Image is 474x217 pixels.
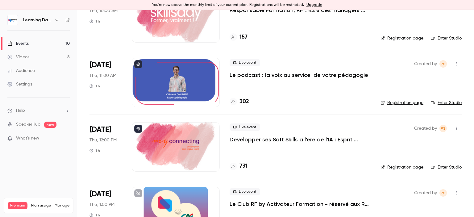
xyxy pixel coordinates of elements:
[7,54,29,60] div: Videos
[32,36,48,40] div: Domaine
[230,200,371,208] a: Le Club RF by Activateur Formation - réservé aux RF - La formation, bien plus qu’un “smile sheet" ?
[441,125,446,132] span: PS
[441,60,446,68] span: PS
[8,15,18,25] img: Learning Days
[439,125,447,132] span: Prad Selvarajah
[10,16,15,21] img: website_grey.svg
[8,202,27,209] span: Premium
[230,33,247,41] a: 157
[70,36,75,41] img: tab_keywords_by_traffic_grey.svg
[89,19,100,24] div: 1 h
[16,16,70,21] div: Domaine: [DOMAIN_NAME]
[414,189,437,197] span: Created by
[380,35,423,41] a: Registration page
[380,164,423,170] a: Registration page
[239,162,247,170] h4: 731
[23,17,52,23] h6: Learning Days
[89,122,122,172] div: Oct 9 Thu, 12:00 PM (Europe/Paris)
[89,125,111,135] span: [DATE]
[441,189,446,197] span: PS
[16,107,25,114] span: Help
[7,40,29,47] div: Events
[431,100,462,106] a: Enter Studio
[439,189,447,197] span: Prad Selvarajah
[62,136,70,141] iframe: Noticeable Trigger
[230,136,371,143] a: Développer ses Soft Skills à l'ère de l'IA : Esprit critique & IA
[89,73,116,79] span: Thu, 11:00 AM
[431,164,462,170] a: Enter Studio
[380,100,423,106] a: Registration page
[10,10,15,15] img: logo_orange.svg
[230,123,260,131] span: Live event
[7,68,35,74] div: Audience
[89,137,117,143] span: Thu, 12:00 PM
[230,71,368,79] a: Le podcast : la voix au service de votre pédagogie
[55,203,69,208] a: Manage
[230,162,247,170] a: 731
[89,202,114,208] span: Thu, 1:00 PM
[89,84,100,89] div: 1 h
[414,60,437,68] span: Created by
[17,10,30,15] div: v 4.0.25
[16,121,40,128] a: SpeakerHub
[89,8,118,14] span: Thu, 10:00 AM
[7,107,70,114] li: help-dropdown-opener
[44,122,56,128] span: new
[25,36,30,41] img: tab_domain_overview_orange.svg
[7,81,32,87] div: Settings
[89,189,111,199] span: [DATE]
[230,188,260,195] span: Live event
[230,59,260,66] span: Live event
[414,125,437,132] span: Created by
[431,35,462,41] a: Enter Studio
[230,98,249,106] a: 302
[89,148,100,153] div: 1 h
[306,2,322,7] a: Upgrade
[77,36,94,40] div: Mots-clés
[89,58,122,107] div: Oct 9 Thu, 11:00 AM (Europe/Paris)
[230,6,371,14] a: Responsable Formation, RH : 42% des managers vous ignorent. Que faites-vous ?
[439,60,447,68] span: Prad Selvarajah
[31,203,51,208] span: Plan usage
[239,33,247,41] h4: 157
[239,98,249,106] h4: 302
[89,60,111,70] span: [DATE]
[16,135,39,142] span: What's new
